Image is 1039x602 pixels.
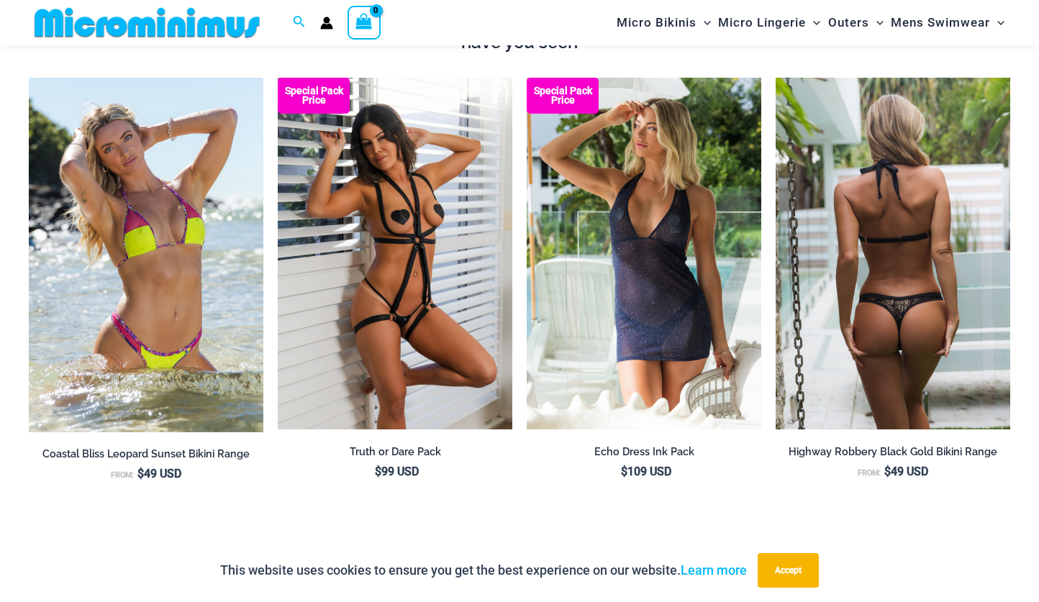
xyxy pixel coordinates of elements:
img: MM SHOP LOGO FLAT [29,6,266,39]
h2: Truth or Dare Pack [278,445,512,459]
span: From: [858,468,881,478]
a: Highway Robbery Black Gold 359 Clip Top 439 Clip Bottom 01v2Highway Robbery Black Gold 359 Clip T... [776,78,1010,429]
img: Highway Robbery Black Gold 359 Clip Top 439 Clip Bottom 03 [776,78,1010,429]
a: Echo Ink 5671 Dress 682 Thong 07 Echo Ink 5671 Dress 682 Thong 08Echo Ink 5671 Dress 682 Thong 08 [527,78,761,429]
span: From: [111,470,134,480]
a: Echo Dress Ink Pack [527,445,761,464]
bdi: 109 USD [621,465,671,478]
bdi: 49 USD [884,465,928,478]
p: This website uses cookies to ensure you get the best experience on our website. [220,560,747,581]
a: Truth or Dare Black 1905 Bodysuit 611 Micro 07 Truth or Dare Black 1905 Bodysuit 611 Micro 06Trut... [278,78,512,429]
bdi: 99 USD [375,465,419,478]
b: Special Pack Price [278,86,350,105]
h2: Highway Robbery Black Gold Bikini Range [776,445,1010,459]
bdi: 49 USD [137,467,181,480]
button: Accept [758,553,819,588]
a: Coastal Bliss Leopard Sunset Bikini Range [29,447,263,466]
h2: Coastal Bliss Leopard Sunset Bikini Range [29,447,263,461]
h2: Echo Dress Ink Pack [527,445,761,459]
a: Learn more [681,562,747,578]
a: Truth or Dare Pack [278,445,512,464]
a: Coastal Bliss Leopard Sunset 3171 Tri Top 4371 Thong Bikini 06Coastal Bliss Leopard Sunset 3171 T... [29,78,263,432]
span: $ [375,465,381,478]
span: $ [621,465,627,478]
img: Truth or Dare Black 1905 Bodysuit 611 Micro 07 [278,78,512,429]
span: $ [884,465,891,478]
a: Highway Robbery Black Gold Bikini Range [776,445,1010,464]
img: Coastal Bliss Leopard Sunset 3171 Tri Top 4371 Thong Bikini 06 [29,78,263,432]
img: Echo Ink 5671 Dress 682 Thong 07 [527,78,761,429]
span: $ [137,467,144,480]
b: Special Pack Price [527,86,599,105]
